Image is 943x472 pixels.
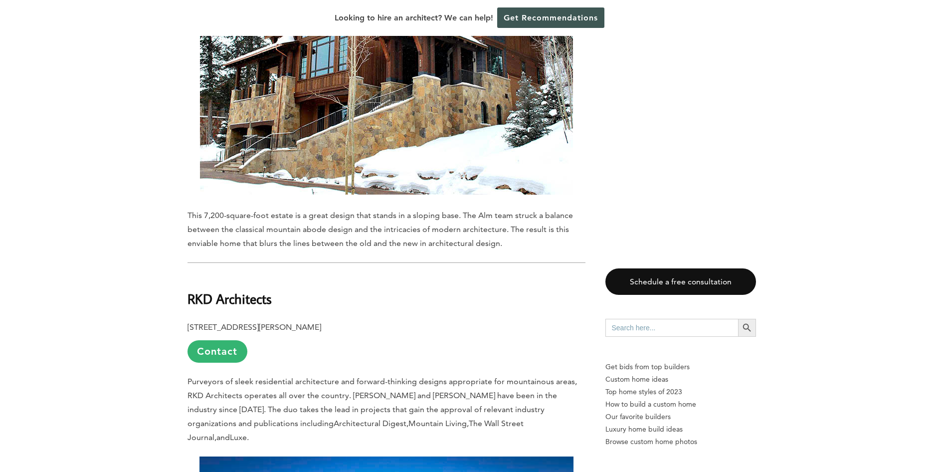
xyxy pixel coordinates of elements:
[605,423,756,436] a: Luxury home build ideas
[605,398,756,411] a: How to build a custom home
[497,7,604,28] a: Get Recommendations
[247,433,249,442] span: .
[406,419,408,428] span: ,
[605,361,756,373] p: Get bids from top builders
[742,322,753,333] svg: Search
[605,373,756,386] a: Custom home ideas
[230,433,247,442] span: Luxe
[188,340,247,363] a: Contact
[605,386,756,398] a: Top home styles of 2023
[408,419,467,428] span: Mountain Living
[605,268,756,295] a: Schedule a free consultation
[334,419,406,428] span: Architectural Digest
[188,275,585,309] h2: RKD Architects
[188,322,321,332] b: [STREET_ADDRESS][PERSON_NAME]
[605,319,738,337] input: Search here...
[605,411,756,423] a: Our favorite builders
[188,419,524,442] span: The Wall Street Journal,
[216,433,230,442] span: and
[188,377,577,428] span: Purveyors of sleek residential architecture and forward-thinking designs appropriate for mountain...
[467,419,469,428] span: ,
[605,436,756,448] a: Browse custom home photos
